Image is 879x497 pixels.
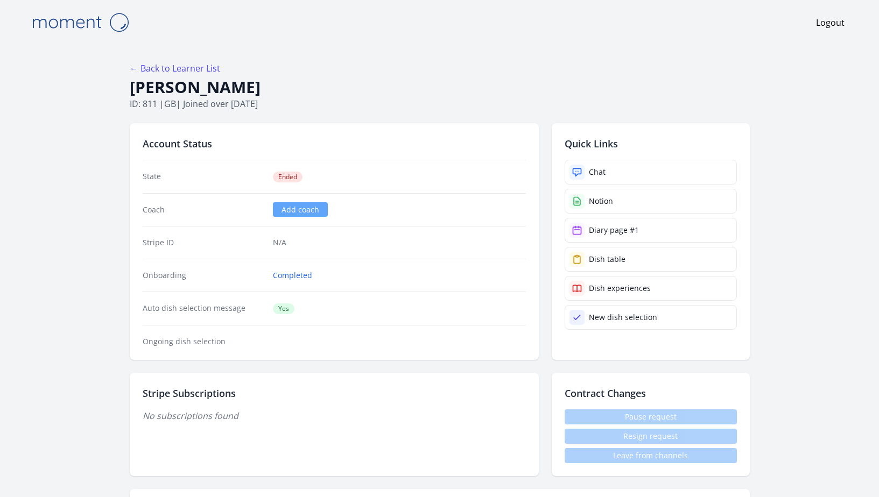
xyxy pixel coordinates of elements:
dt: Ongoing dish selection [143,336,265,347]
a: ← Back to Learner List [130,62,220,74]
h2: Account Status [143,136,526,151]
div: Chat [589,167,606,177]
a: Chat [565,160,737,184]
h1: [PERSON_NAME] [130,77,750,97]
div: Notion [589,196,613,207]
dt: Onboarding [143,270,265,281]
h2: Contract Changes [565,386,737,401]
span: Ended [273,172,303,182]
a: Logout [816,16,845,29]
dt: State [143,171,265,182]
p: ID: 811 | | Joined over [DATE] [130,97,750,110]
h2: Stripe Subscriptions [143,386,526,401]
dt: Coach [143,204,265,215]
a: New dish selection [565,305,737,330]
a: Dish table [565,247,737,272]
a: Diary page #1 [565,218,737,243]
a: Add coach [273,202,328,217]
span: Pause request [565,409,737,424]
dt: Stripe ID [143,237,265,248]
p: N/A [273,237,525,248]
p: No subscriptions found [143,409,526,422]
div: Diary page #1 [589,225,639,236]
a: Dish experiences [565,276,737,301]
span: Yes [273,303,294,314]
span: Resign request [565,429,737,444]
div: New dish selection [589,312,657,323]
img: Moment [26,9,134,36]
h2: Quick Links [565,136,737,151]
div: Dish experiences [589,283,651,294]
span: Leave from channels [565,448,737,463]
a: Completed [273,270,312,281]
a: Notion [565,189,737,214]
div: Dish table [589,254,625,265]
dt: Auto dish selection message [143,303,265,314]
span: gb [164,98,176,110]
